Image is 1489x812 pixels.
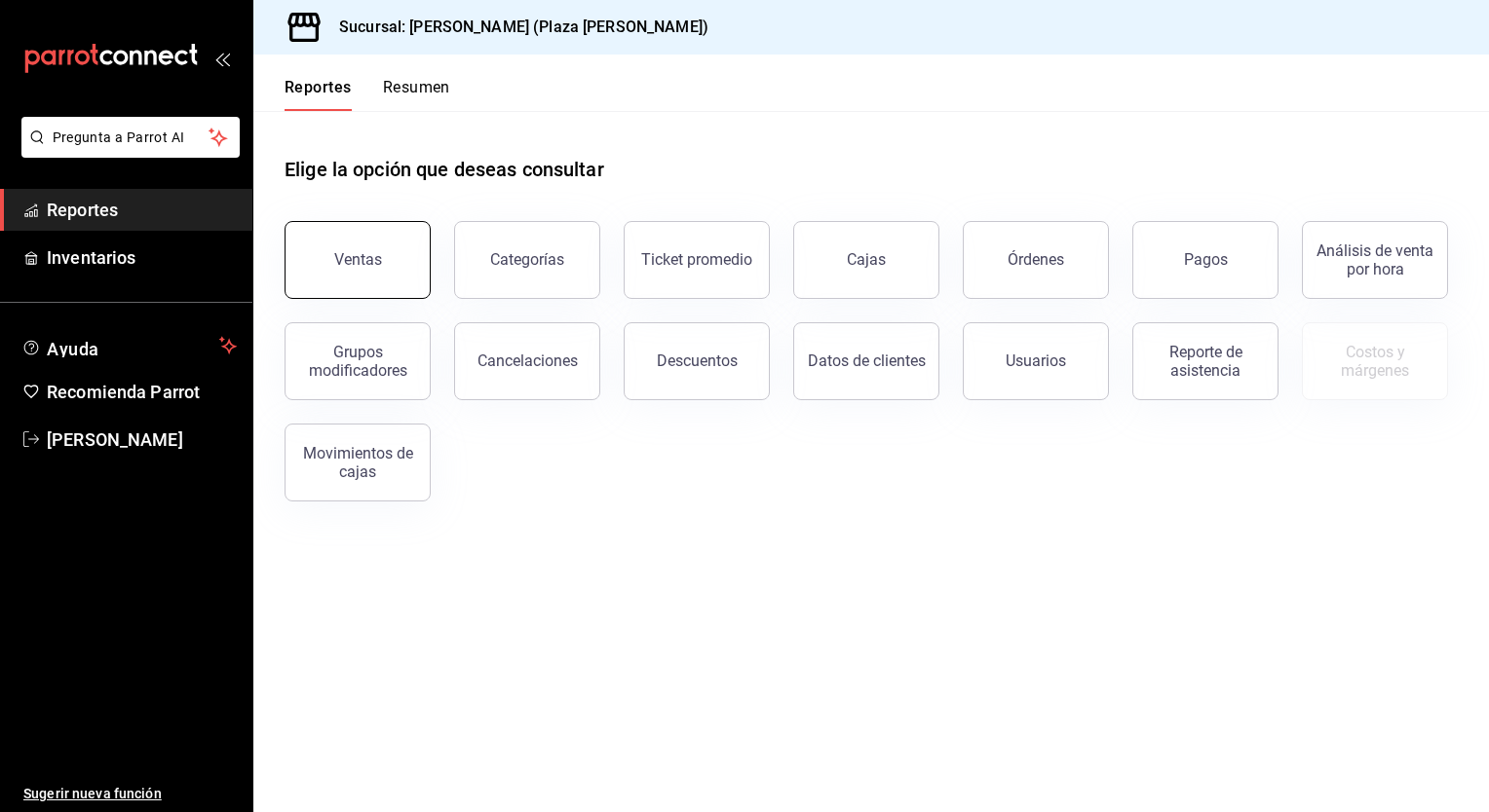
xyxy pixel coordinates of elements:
span: Pregunta a Parrot AI [53,128,210,148]
span: Inventarios [47,244,237,271]
div: Cajas [847,248,887,272]
div: Pagos [1184,250,1228,269]
button: Datos de clientes [793,322,939,400]
button: Reportes [285,78,352,111]
h1: Elige la opción que deseas consultar [285,155,604,184]
span: Reportes [47,197,237,223]
div: Datos de clientes [808,351,926,370]
h3: Sucursal: [PERSON_NAME] (Plaza [PERSON_NAME]) [324,16,708,39]
span: [PERSON_NAME] [47,426,237,453]
button: Reporte de asistencia [1132,322,1279,400]
a: Pregunta a Parrot AI [14,141,240,162]
button: Grupos modificadores [285,322,431,400]
div: Movimientos de cajas [297,444,418,481]
button: Resumen [383,78,450,111]
div: Grupos modificadores [297,343,418,380]
div: Descuentos [657,351,738,370]
button: Pagos [1132,221,1279,299]
button: open_drawer_menu [214,51,230,66]
button: Usuarios [963,322,1109,400]
button: Ventas [285,221,431,299]
button: Órdenes [963,221,1109,299]
div: Costos y márgenes [1315,343,1435,380]
div: Usuarios [1006,351,1066,370]
button: Ticket promedio [624,221,770,299]
button: Contrata inventarios para ver este reporte [1302,322,1448,400]
button: Movimientos de cajas [285,424,431,501]
div: Categorías [490,250,564,269]
a: Cajas [793,221,939,299]
span: Recomienda Parrot [47,379,237,405]
div: Análisis de venta por hora [1315,241,1435,278]
div: Ventas [334,250,382,269]
div: Cancelaciones [477,351,578,370]
div: navigation tabs [285,78,450,111]
span: Sugerir nueva función [23,784,237,804]
button: Descuentos [624,322,770,400]
div: Órdenes [1008,250,1064,269]
button: Análisis de venta por hora [1302,221,1448,299]
button: Pregunta a Parrot AI [21,117,240,158]
button: Cancelaciones [454,322,600,400]
button: Categorías [454,221,600,299]
div: Ticket promedio [641,250,752,269]
div: Reporte de asistencia [1145,343,1266,380]
span: Ayuda [47,334,211,357]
